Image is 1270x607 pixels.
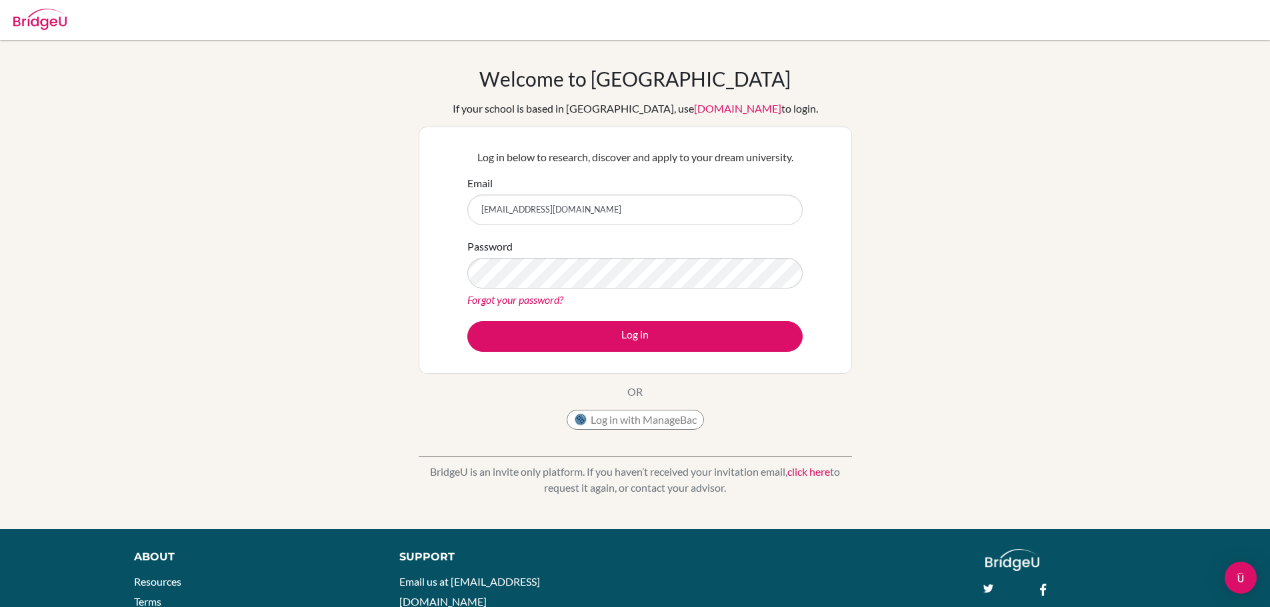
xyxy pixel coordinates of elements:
[467,293,563,306] a: Forgot your password?
[134,575,181,588] a: Resources
[985,549,1039,571] img: logo_white@2x-f4f0deed5e89b7ecb1c2cc34c3e3d731f90f0f143d5ea2071677605dd97b5244.png
[567,410,704,430] button: Log in with ManageBac
[627,384,643,400] p: OR
[694,102,781,115] a: [DOMAIN_NAME]
[134,549,369,565] div: About
[13,9,67,30] img: Bridge-U
[467,175,493,191] label: Email
[453,101,818,117] div: If your school is based in [GEOGRAPHIC_DATA], use to login.
[467,239,513,255] label: Password
[419,464,852,496] p: BridgeU is an invite only platform. If you haven’t received your invitation email, to request it ...
[787,465,830,478] a: click here
[399,549,619,565] div: Support
[467,321,803,352] button: Log in
[467,149,803,165] p: Log in below to research, discover and apply to your dream university.
[479,67,791,91] h1: Welcome to [GEOGRAPHIC_DATA]
[1225,562,1257,594] div: Open Intercom Messenger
